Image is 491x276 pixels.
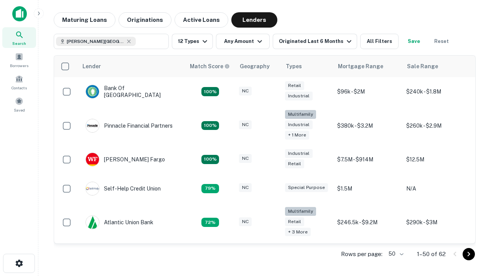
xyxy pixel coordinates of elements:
[285,228,311,237] div: + 3 more
[119,12,171,28] button: Originations
[417,250,446,259] p: 1–50 of 62
[285,131,309,140] div: + 1 more
[338,62,383,71] div: Mortgage Range
[333,242,402,271] td: $200k - $3.3M
[239,183,252,192] div: NC
[402,203,471,242] td: $290k - $3M
[333,106,402,145] td: $380k - $3.2M
[285,81,304,90] div: Retail
[201,218,219,227] div: Matching Properties: 10, hasApolloMatch: undefined
[281,56,333,77] th: Types
[201,155,219,164] div: Matching Properties: 15, hasApolloMatch: undefined
[285,149,313,158] div: Industrial
[333,77,402,106] td: $96k - $2M
[82,62,101,71] div: Lender
[402,242,471,271] td: $480k - $3.1M
[407,62,438,71] div: Sale Range
[402,106,471,145] td: $260k - $2.9M
[239,154,252,163] div: NC
[175,12,228,28] button: Active Loans
[86,85,99,98] img: picture
[86,119,99,132] img: picture
[285,110,316,119] div: Multifamily
[429,34,454,49] button: Reset
[10,62,28,69] span: Borrowers
[86,215,153,229] div: Atlantic Union Bank
[231,12,277,28] button: Lenders
[285,217,304,226] div: Retail
[86,153,99,166] img: picture
[402,34,426,49] button: Save your search to get updates of matches that match your search criteria.
[360,34,399,49] button: All Filters
[239,120,252,129] div: NC
[2,27,36,48] a: Search
[78,56,185,77] th: Lender
[463,248,475,260] button: Go to next page
[201,121,219,130] div: Matching Properties: 25, hasApolloMatch: undefined
[86,216,99,229] img: picture
[333,56,402,77] th: Mortgage Range
[333,145,402,174] td: $7.5M - $914M
[453,215,491,251] iframe: Chat Widget
[12,6,27,21] img: capitalize-icon.png
[285,159,304,168] div: Retail
[67,38,124,45] span: [PERSON_NAME][GEOGRAPHIC_DATA], [GEOGRAPHIC_DATA]
[86,119,173,133] div: Pinnacle Financial Partners
[235,56,281,77] th: Geography
[402,77,471,106] td: $240k - $1.8M
[86,182,161,195] div: Self-help Credit Union
[240,62,270,71] div: Geography
[14,107,25,113] span: Saved
[201,184,219,193] div: Matching Properties: 11, hasApolloMatch: undefined
[286,62,302,71] div: Types
[239,87,252,95] div: NC
[2,49,36,70] a: Borrowers
[2,72,36,92] a: Contacts
[341,250,382,259] p: Rows per page:
[86,182,99,195] img: picture
[285,207,316,216] div: Multifamily
[185,56,235,77] th: Capitalize uses an advanced AI algorithm to match your search with the best lender. The match sco...
[386,248,405,260] div: 50
[285,92,313,100] div: Industrial
[273,34,357,49] button: Originated Last 6 Months
[216,34,270,49] button: Any Amount
[190,62,228,71] h6: Match Score
[86,85,178,99] div: Bank Of [GEOGRAPHIC_DATA]
[239,217,252,226] div: NC
[402,145,471,174] td: $12.5M
[285,120,313,129] div: Industrial
[285,183,328,192] div: Special Purpose
[190,62,230,71] div: Capitalize uses an advanced AI algorithm to match your search with the best lender. The match sco...
[402,174,471,203] td: N/A
[2,94,36,115] a: Saved
[333,174,402,203] td: $1.5M
[86,153,165,166] div: [PERSON_NAME] Fargo
[172,34,213,49] button: 12 Types
[333,203,402,242] td: $246.5k - $9.2M
[54,12,115,28] button: Maturing Loans
[402,56,471,77] th: Sale Range
[12,85,27,91] span: Contacts
[12,40,26,46] span: Search
[279,37,354,46] div: Originated Last 6 Months
[201,87,219,96] div: Matching Properties: 14, hasApolloMatch: undefined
